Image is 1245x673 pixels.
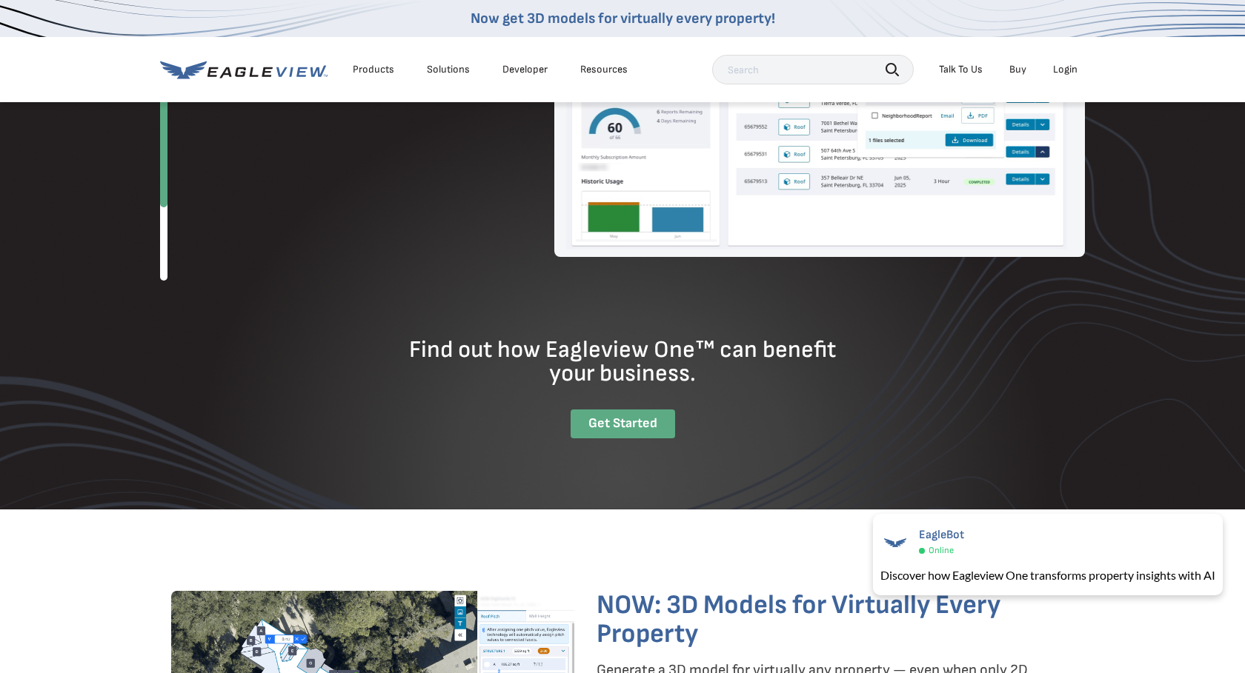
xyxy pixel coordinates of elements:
span: EagleBot [919,528,964,542]
a: Buy [1009,63,1026,76]
h3: NOW: 3D Models for Virtually Every Property [597,591,1074,649]
div: Resources [580,63,628,76]
div: Get Started [571,409,675,438]
input: Search [712,55,914,84]
div: Talk To Us [939,63,983,76]
span: Online [929,545,954,556]
img: EagleBot [880,528,910,558]
a: Developer [502,63,548,76]
div: Login [1053,63,1078,76]
div: Discover how Eagleview One transforms property insights with AI [880,566,1215,584]
h2: Find out how Eagleview One™ can benefit your business. [396,338,849,386]
div: Solutions [427,63,470,76]
a: Now get 3D models for virtually every property! [471,10,775,27]
div: Products [353,63,394,76]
